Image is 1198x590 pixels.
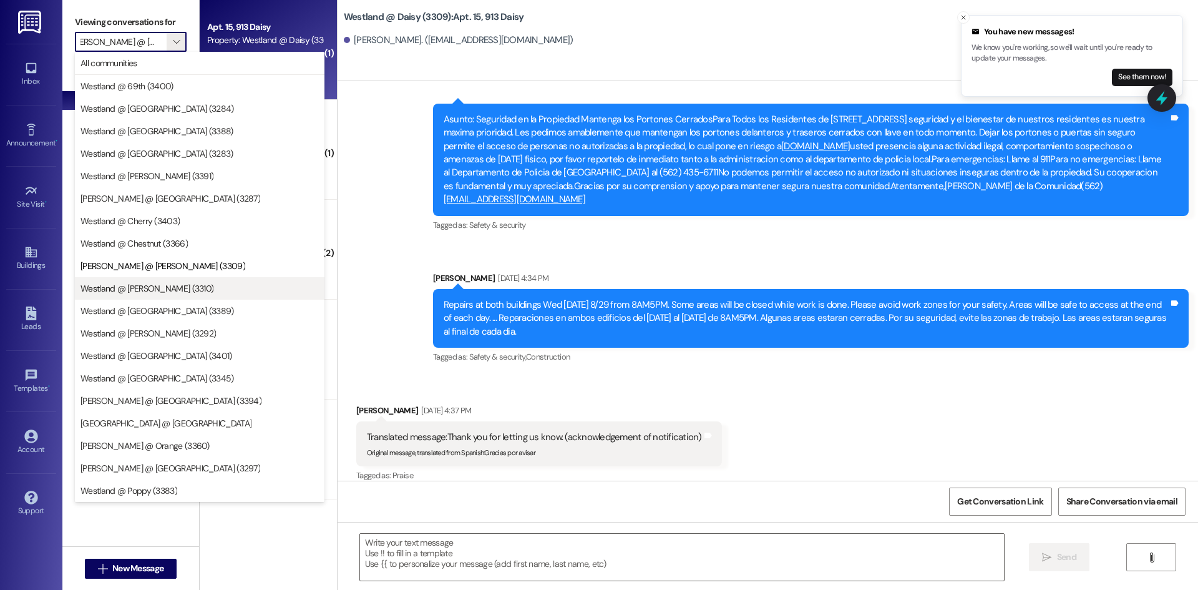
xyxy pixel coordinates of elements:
div: Translated message: Thank you for letting us know. (acknowledgement of notification) [367,431,702,444]
div: [DATE] 4:34 PM [495,272,548,285]
span: [PERSON_NAME] @ [GEOGRAPHIC_DATA] (3394) [80,395,261,407]
span: Westland @ [GEOGRAPHIC_DATA] (3389) [80,305,234,317]
div: Past + Future Residents [62,431,199,445]
b: Westland @ Daisy (3309): Apt. 15, 913 Daisy [344,11,524,24]
button: Close toast [957,11,970,24]
span: Westland @ [PERSON_NAME] (3310) [80,282,213,295]
div: Tagged as: [433,348,1189,366]
a: Site Visit • [6,180,56,214]
i:  [1147,553,1156,563]
span: Share Conversation via email [1066,495,1177,508]
span: Westland @ [PERSON_NAME] (3292) [80,327,216,340]
span: Get Conversation Link [957,495,1043,508]
span: Westland @ [GEOGRAPHIC_DATA] (3345) [80,372,234,385]
span: Safety & security , [469,352,526,362]
span: Westland @ [GEOGRAPHIC_DATA] (3401) [80,350,232,362]
input: All communities [80,32,167,52]
div: [PERSON_NAME]. ([EMAIL_ADDRESS][DOMAIN_NAME]) [344,34,573,47]
span: [PERSON_NAME] [207,51,270,62]
span: Westland @ [GEOGRAPHIC_DATA] (3284) [80,102,234,115]
span: Send [1057,551,1076,564]
span: [PERSON_NAME] @ Orange (3360) [80,440,210,452]
div: You have new messages! [972,26,1172,38]
div: Repairs at both buildings Wed [DATE] 8/29 from 8AM5PM. Some areas will be closed while work is do... [444,298,1169,338]
a: Buildings [6,242,56,275]
span: [GEOGRAPHIC_DATA] @ [GEOGRAPHIC_DATA] [80,417,251,430]
span: Westland @ [GEOGRAPHIC_DATA] (3388) [80,125,233,137]
div: [PERSON_NAME] [356,404,722,421]
span: • [45,198,47,207]
div: Residents [62,336,199,349]
button: Share Conversation via email [1058,488,1186,516]
span: [PERSON_NAME] @ [PERSON_NAME] (3309) [80,260,245,272]
p: We know you're working, so we'll wait until you're ready to update your messages. [972,42,1172,64]
div: Prospects + Residents [62,71,199,84]
div: Property: Westland @ Daisy (3309) [207,34,323,47]
label: Viewing conversations for [75,12,187,32]
button: Get Conversation Link [949,488,1051,516]
a: Account [6,426,56,460]
a: [DOMAIN_NAME] [781,140,850,152]
a: Support [6,487,56,521]
span: All communities [80,57,137,69]
span: Construction [526,352,570,362]
span: • [56,137,57,145]
i:  [173,37,180,47]
span: [PERSON_NAME] @ [GEOGRAPHIC_DATA] (3297) [80,462,260,474]
span: Westland @ [PERSON_NAME] (3391) [80,170,213,182]
button: New Message [85,559,177,579]
div: Prospects [62,241,199,254]
a: Templates • [6,365,56,398]
span: • [48,382,50,391]
div: [PERSON_NAME] [433,272,1189,289]
button: Send [1029,543,1089,571]
div: Asunto: Seguridad en la Propiedad Mantenga los Portones CerradosPara Todos los Residentes de [STR... [444,113,1169,207]
a: [EMAIL_ADDRESS][DOMAIN_NAME] [444,193,585,205]
span: New Message [112,562,163,575]
span: Westland @ [GEOGRAPHIC_DATA] (3283) [80,147,233,160]
div: [DATE] 4:37 PM [418,404,471,417]
a: Inbox [6,57,56,91]
span: Westland @ Poppy (3383) [80,484,177,497]
span: Safety & security [469,220,526,230]
span: Westland @ Cherry (3403) [80,215,180,227]
i:  [1042,553,1051,563]
div: Tagged as: [356,466,722,484]
span: Westland @ Chestnut (3366) [80,237,188,250]
div: Apt. 15, 913 Daisy [207,21,323,34]
i:  [98,564,107,574]
img: ResiDesk Logo [18,11,44,34]
div: Tagged as: [433,216,1189,234]
span: Praise [392,470,413,481]
span: Westland @ 69th (3400) [80,80,173,92]
a: Leads [6,303,56,337]
button: See them now! [1112,69,1172,86]
span: [PERSON_NAME] @ [GEOGRAPHIC_DATA] (3287) [80,192,260,205]
sub: Original message, translated from Spanish : Gracias por avisar [367,448,535,457]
